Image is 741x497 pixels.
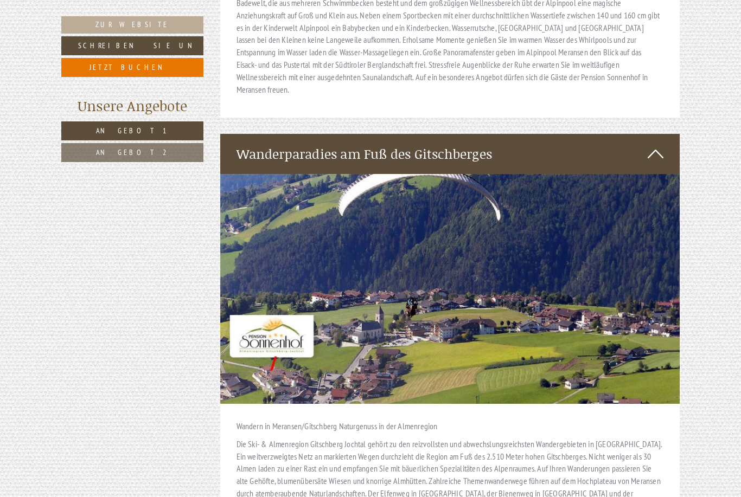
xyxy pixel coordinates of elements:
p: Wandern in Meransen/Gitschberg Naturgenuss in der Almenregion [237,420,664,433]
a: Zur Website [61,16,203,34]
div: Wanderparadies am Fuß des Gitschberges [220,134,680,174]
a: Jetzt buchen [61,58,203,77]
span: Angebot 1 [96,126,169,135]
a: Schreiben Sie uns [61,36,203,55]
span: Angebot 2 [96,147,169,157]
div: Unsere Angebote [61,96,203,116]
